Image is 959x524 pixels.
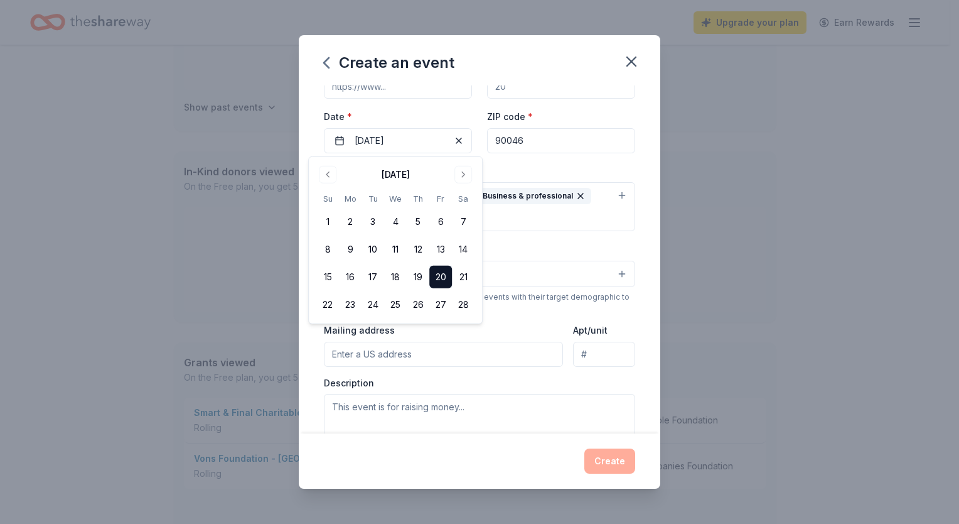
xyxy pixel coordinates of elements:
th: Wednesday [384,192,407,205]
button: 1 [316,210,339,233]
button: 26 [407,293,429,316]
button: 15 [316,266,339,288]
button: 2 [339,210,362,233]
button: 23 [339,293,362,316]
button: 12 [407,238,429,261]
button: 22 [316,293,339,316]
button: 11 [384,238,407,261]
input: 12345 (U.S. only) [487,128,635,153]
label: Apt/unit [573,324,608,337]
button: 25 [384,293,407,316]
button: 13 [429,238,452,261]
button: 5 [407,210,429,233]
button: 27 [429,293,452,316]
div: [DATE] [382,167,410,182]
button: Go to previous month [319,166,336,183]
button: 20 [429,266,452,288]
button: 14 [452,238,474,261]
button: 17 [362,266,384,288]
button: 28 [452,293,474,316]
input: https://www... [324,74,472,99]
button: 19 [407,266,429,288]
input: Enter a US address [324,342,563,367]
th: Sunday [316,192,339,205]
input: # [573,342,635,367]
th: Saturday [452,192,474,205]
input: 20 [487,74,635,99]
button: 10 [362,238,384,261]
button: 4 [384,210,407,233]
div: Business & professional [474,188,591,204]
button: 7 [452,210,474,233]
div: Create an event [324,53,454,73]
label: Date [324,111,472,123]
button: Go to next month [454,166,472,183]
button: 3 [362,210,384,233]
th: Tuesday [362,192,384,205]
button: 6 [429,210,452,233]
button: 24 [362,293,384,316]
label: Description [324,377,374,390]
button: 16 [339,266,362,288]
th: Monday [339,192,362,205]
button: [DATE] [324,128,472,153]
button: 9 [339,238,362,261]
button: 18 [384,266,407,288]
th: Thursday [407,192,429,205]
label: Mailing address [324,324,395,337]
label: ZIP code [487,111,533,123]
th: Friday [429,192,452,205]
button: 21 [452,266,474,288]
button: 8 [316,238,339,261]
